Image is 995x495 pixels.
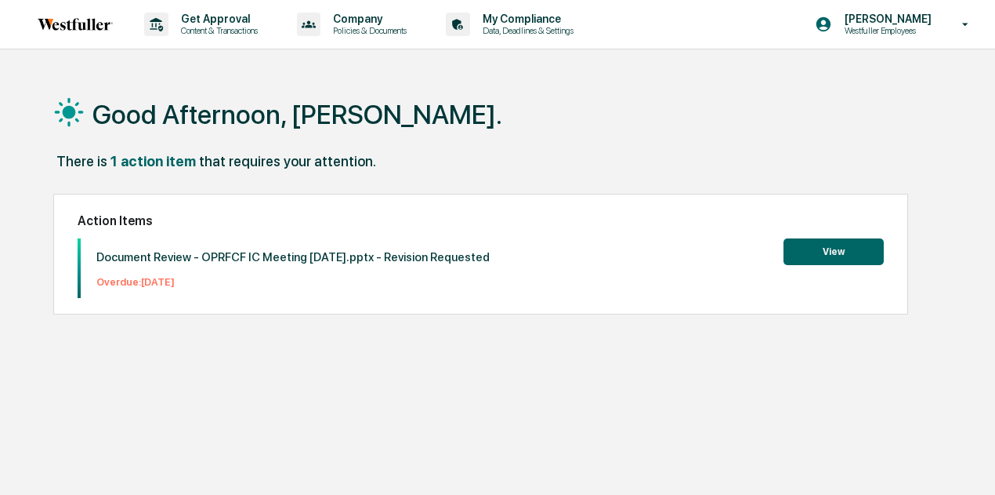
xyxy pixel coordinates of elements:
[832,25,939,36] p: Westfuller Employees
[320,25,414,36] p: Policies & Documents
[168,13,266,25] p: Get Approval
[168,25,266,36] p: Content & Transactions
[199,153,376,169] div: that requires your attention.
[110,153,196,169] div: 1 action item
[96,276,490,288] p: Overdue: [DATE]
[470,13,581,25] p: My Compliance
[470,25,581,36] p: Data, Deadlines & Settings
[56,153,107,169] div: There is
[320,13,414,25] p: Company
[96,250,490,264] p: Document Review - OPRFCF IC Meeting [DATE].pptx - Revision Requested
[832,13,939,25] p: [PERSON_NAME]
[78,213,884,228] h2: Action Items
[38,18,113,31] img: logo
[783,238,884,265] button: View
[783,243,884,258] a: View
[92,99,502,130] h1: Good Afternoon, [PERSON_NAME].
